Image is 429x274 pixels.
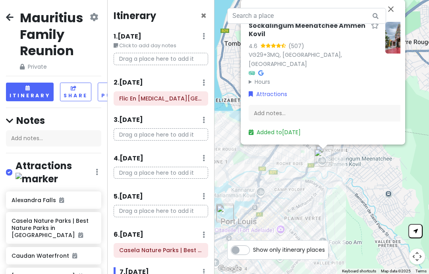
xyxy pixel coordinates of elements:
[371,22,379,30] a: Star place
[249,105,417,122] div: Add notes...
[114,42,208,50] small: Click to add day notes
[227,8,386,24] input: Search a place
[213,201,237,224] div: Caudan Waterfront
[119,247,203,254] h6: Casela Nature Parks | Best Nature Parks in Mauritius
[249,70,255,75] i: Tripadvisor
[249,90,287,98] a: Attractions
[201,11,207,21] button: Close
[59,197,64,203] i: Added to itinerary
[15,173,58,185] img: marker
[415,269,427,273] a: Terms
[342,268,376,274] button: Keyboard shortcuts
[98,83,137,101] button: Publish
[20,62,88,71] span: Private
[253,245,325,254] span: Show only itinerary places
[216,264,243,274] img: Google
[249,41,261,50] div: 4.6
[114,53,208,65] p: Drag a place here to add it
[114,116,143,124] h6: 3 . [DATE]
[114,167,208,179] p: Drag a place here to add it
[288,41,304,50] div: (507)
[12,217,95,239] h6: Casela Nature Parks | Best Nature Parks in [GEOGRAPHIC_DATA]
[249,51,342,68] a: VG29+3MQ, [GEOGRAPHIC_DATA], [GEOGRAPHIC_DATA]
[216,264,243,274] a: Open this area in Google Maps (opens a new window)
[6,114,101,127] h4: Notes
[60,83,91,101] button: Share
[114,33,141,41] h6: 1 . [DATE]
[12,197,95,204] h6: Alexandra Falls
[20,10,88,59] h2: Mauritius Family Reunion
[114,79,143,87] h6: 2 . [DATE]
[311,146,335,170] div: Sockalingum Meenatchee Ammen Kovil
[409,249,425,264] button: Map camera controls
[258,70,263,75] i: Google Maps
[114,10,156,22] h4: Itinerary
[119,95,203,102] h6: Flic En Flac Beach
[381,269,411,273] span: Map data ©2025
[15,160,96,185] h4: Attractions
[249,22,368,39] h6: Sockalingum Meenatchee Ammen Kovil
[385,22,417,54] img: Picture of the place
[114,128,208,141] p: Drag a place here to add it
[78,232,83,238] i: Added to itinerary
[249,77,379,86] summary: Hours
[72,253,77,259] i: Added to itinerary
[6,130,101,147] div: Add notes...
[201,9,207,22] span: Close itinerary
[249,128,301,136] a: Added to[DATE]
[213,202,237,226] div: Umbrella Square
[114,205,208,217] p: Drag a place here to add it
[114,231,143,239] h6: 6 . [DATE]
[6,83,54,101] button: Itinerary
[12,252,95,259] h6: Caudan Waterfront
[114,193,143,201] h6: 5 . [DATE]
[114,154,143,163] h6: 4 . [DATE]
